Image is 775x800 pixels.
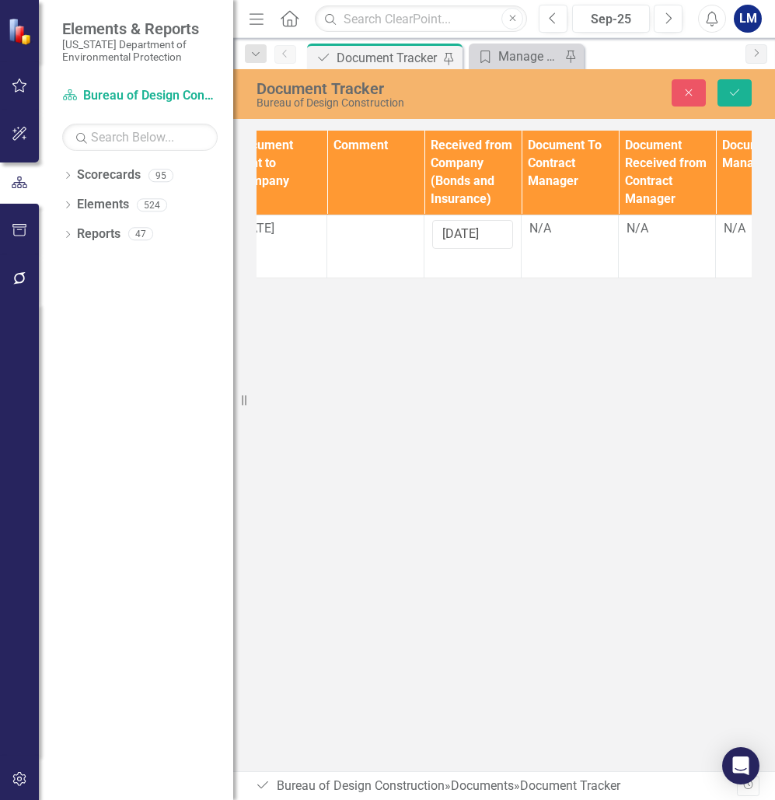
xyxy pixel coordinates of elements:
[62,38,218,64] small: [US_STATE] Department of Environmental Protection
[337,48,439,68] div: Document Tracker
[257,80,518,97] div: Document Tracker
[137,198,167,211] div: 524
[520,778,620,793] div: Document Tracker
[62,87,218,105] a: Bureau of Design Construction
[722,747,759,784] div: Open Intercom Messenger
[77,225,120,243] a: Reports
[62,19,218,38] span: Elements & Reports
[257,97,518,109] div: Bureau of Design Construction
[572,5,650,33] button: Sep-25
[315,5,527,33] input: Search ClearPoint...
[62,124,218,151] input: Search Below...
[529,220,610,238] div: N/A
[6,16,36,46] img: ClearPoint Strategy
[627,220,707,238] div: N/A
[734,5,762,33] button: LM
[498,47,560,66] div: Manage Elements
[451,778,514,793] a: Documents
[255,777,737,795] div: » »
[128,228,153,241] div: 47
[473,47,560,66] a: Manage Elements
[77,196,129,214] a: Elements
[578,10,644,29] div: Sep-25
[238,221,274,236] span: [DATE]
[77,166,141,184] a: Scorecards
[277,778,445,793] a: Bureau of Design Construction
[148,169,173,182] div: 95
